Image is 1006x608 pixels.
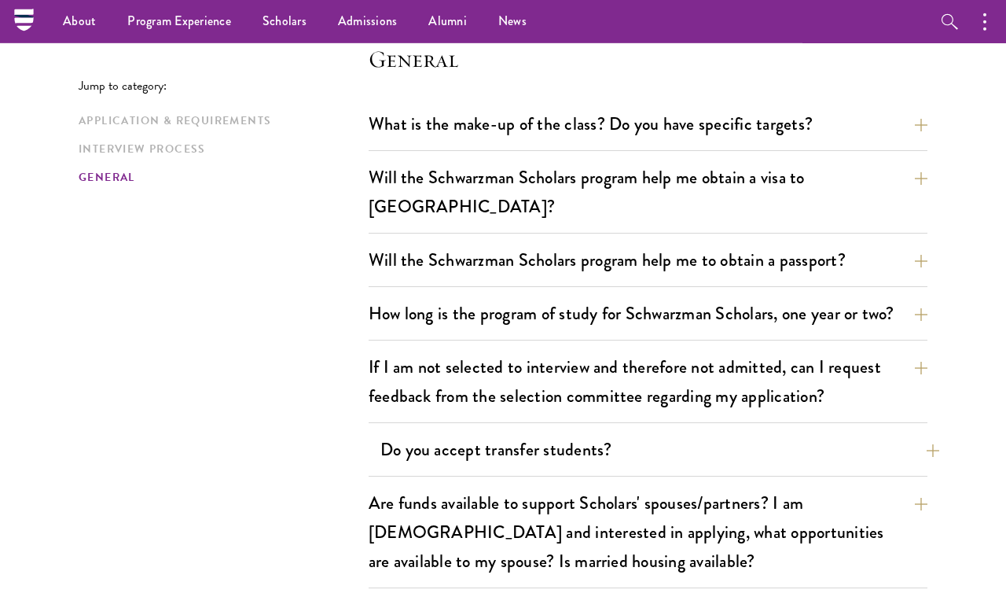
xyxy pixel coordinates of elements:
a: Application & Requirements [79,112,359,129]
button: Are funds available to support Scholars' spouses/partners? I am [DEMOGRAPHIC_DATA] and interested... [369,485,927,579]
button: How long is the program of study for Schwarzman Scholars, one year or two? [369,296,927,331]
p: Jump to category: [79,79,369,93]
button: Do you accept transfer students? [380,432,939,467]
button: Will the Schwarzman Scholars program help me to obtain a passport? [369,242,927,278]
a: General [79,169,359,186]
h4: General [369,43,927,75]
button: What is the make-up of the class? Do you have specific targets? [369,106,927,142]
a: Interview Process [79,141,359,157]
button: If I am not selected to interview and therefore not admitted, can I request feedback from the sel... [369,349,927,414]
button: Will the Schwarzman Scholars program help me obtain a visa to [GEOGRAPHIC_DATA]? [369,160,927,224]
